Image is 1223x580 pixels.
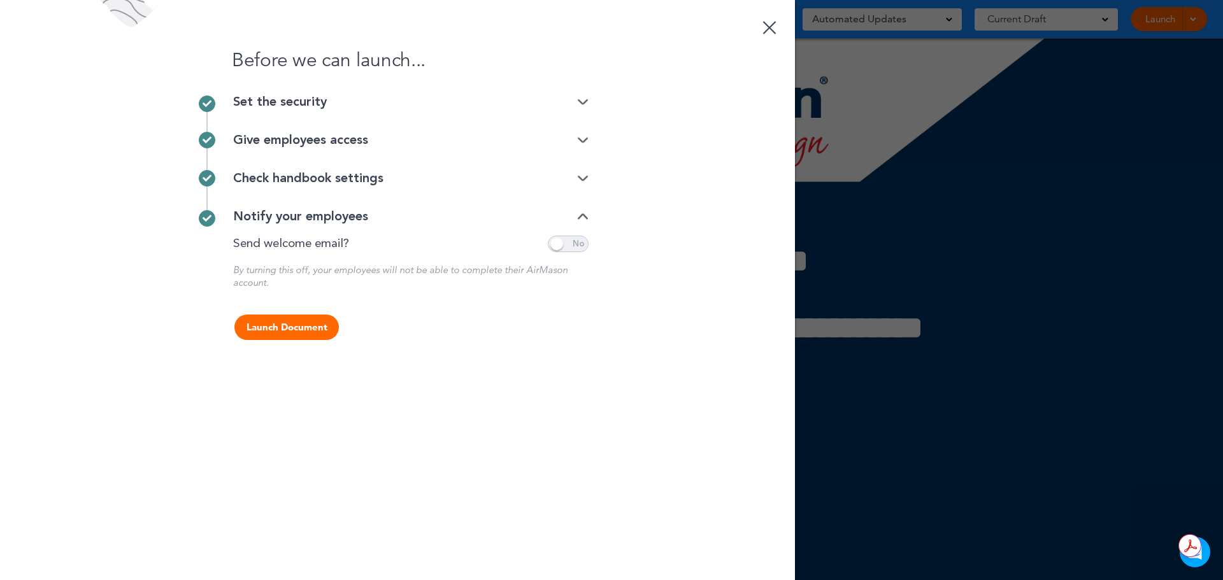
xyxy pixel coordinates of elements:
[233,95,589,108] div: Set the security
[577,98,589,106] img: arrow-down@2x.png
[206,51,589,70] h1: Before we can launch...
[233,134,589,146] div: Give employees access
[233,264,589,289] p: By turning this off, your employees will not be able to complete their AirMason account.
[233,238,349,250] p: Send welcome email?
[234,315,339,340] button: Launch Document
[577,174,589,183] img: arrow-down@2x.png
[577,136,589,145] img: arrow-down@2x.png
[233,210,589,223] div: Notify your employees
[233,172,589,185] div: Check handbook settings
[577,213,589,221] img: arrow-down@2x.png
